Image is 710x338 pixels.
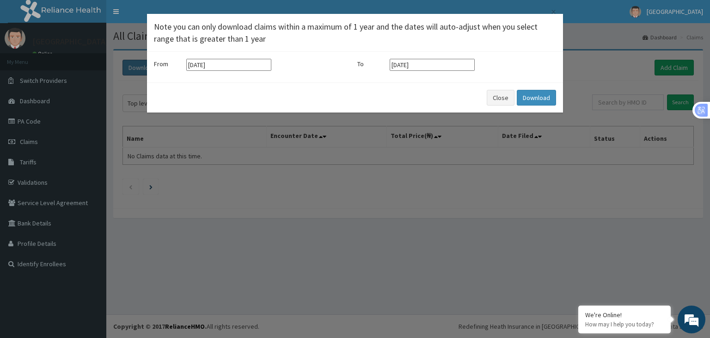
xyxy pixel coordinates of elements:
[154,21,556,44] h4: Note you can only download claims within a maximum of 1 year and the dates will auto-adjust when ...
[17,46,37,69] img: d_794563401_company_1708531726252_794563401
[585,320,664,328] p: How may I help you today?
[551,6,556,18] span: ×
[152,5,174,27] div: Minimize live chat window
[550,7,556,17] button: Close
[54,107,128,200] span: We're online!
[357,59,385,69] label: To
[48,52,155,64] div: Chat with us now
[154,59,182,69] label: From
[517,90,556,106] button: Download
[5,233,176,266] textarea: Type your message and hit 'Enter'
[487,90,514,106] button: Close
[390,59,475,71] input: Select end date
[585,311,664,319] div: We're Online!
[186,59,271,71] input: Select start date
